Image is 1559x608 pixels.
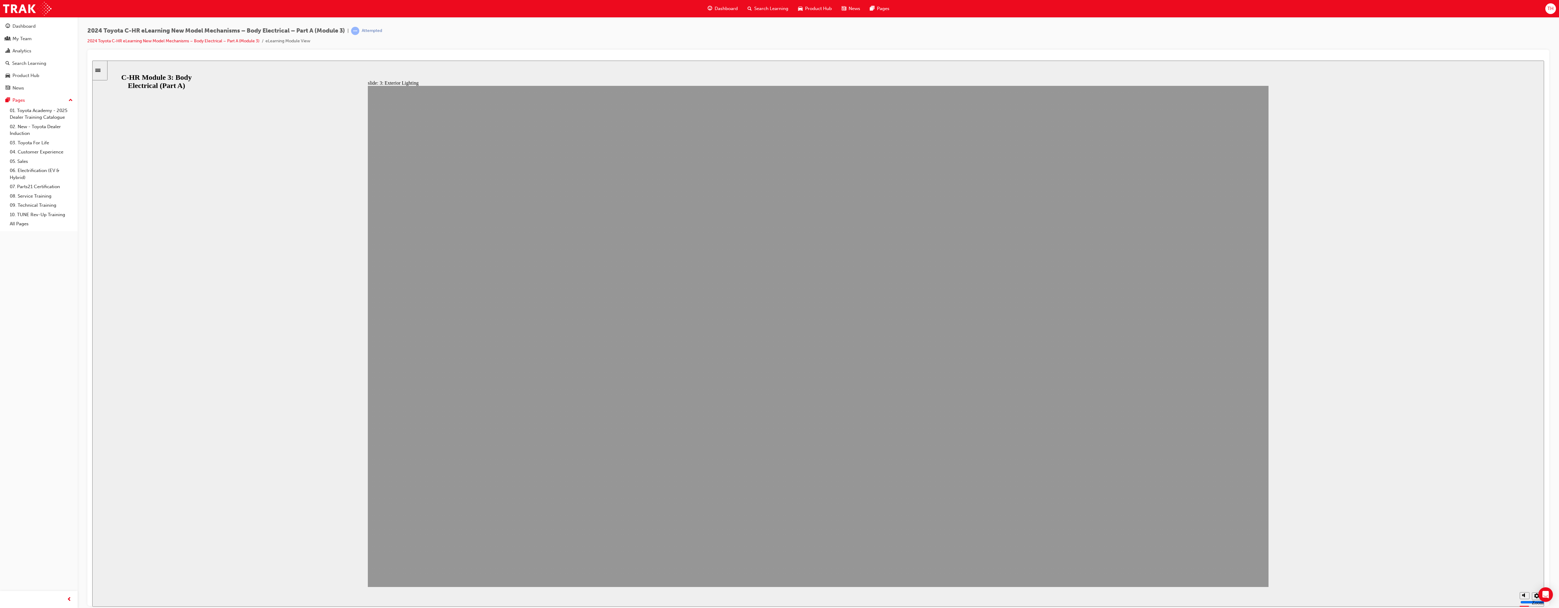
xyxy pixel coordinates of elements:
button: TH [1545,3,1556,14]
a: car-iconProduct Hub [793,2,837,15]
a: 10. TUNE Rev-Up Training [7,210,75,220]
li: eLearning Module View [266,38,310,45]
a: 08. Service Training [7,192,75,201]
a: 01. Toyota Academy - 2025 Dealer Training Catalogue [7,106,75,122]
div: Open Intercom Messenger [1538,587,1553,602]
span: pages-icon [5,98,10,103]
img: Trak [3,2,51,16]
div: News [12,85,24,92]
span: car-icon [5,73,10,79]
span: car-icon [798,5,803,12]
div: Search Learning [12,60,46,67]
div: Dashboard [12,23,36,30]
a: All Pages [7,219,75,229]
button: Pages [2,95,75,106]
span: learningRecordVerb_ATTEMPT-icon [351,27,359,35]
span: Pages [877,5,889,12]
button: Mute (Ctrl+Alt+M) [1427,532,1437,539]
span: up-icon [69,97,73,104]
span: Dashboard [715,5,738,12]
a: 02. New - Toyota Dealer Induction [7,122,75,138]
a: 2024 Toyota C-HR eLearning New Model Mechanisms – Body Electrical – Part A (Module 3) [87,38,259,44]
span: Search Learning [754,5,788,12]
span: people-icon [5,36,10,42]
span: chart-icon [5,48,10,54]
a: 06. Electrification (EV & Hybrid) [7,166,75,182]
a: Analytics [2,45,75,57]
a: 05. Sales [7,157,75,166]
a: Dashboard [2,21,75,32]
a: 07. Parts21 Certification [7,182,75,192]
a: pages-iconPages [865,2,894,15]
div: Analytics [12,47,31,54]
span: prev-icon [67,596,72,603]
a: 03. Toyota For Life [7,138,75,148]
a: 04. Customer Experience [7,147,75,157]
span: search-icon [748,5,752,12]
span: news-icon [842,5,846,12]
span: pages-icon [870,5,875,12]
span: News [849,5,860,12]
a: Search Learning [2,58,75,69]
span: guage-icon [5,24,10,29]
span: | [347,27,349,34]
a: search-iconSearch Learning [743,2,793,15]
button: Settings [1440,532,1449,539]
a: News [2,83,75,94]
div: Pages [12,97,25,104]
span: news-icon [5,86,10,91]
a: 09. Technical Training [7,201,75,210]
a: My Team [2,33,75,44]
div: misc controls [1424,526,1449,546]
span: 2024 Toyota C-HR eLearning New Model Mechanisms – Body Electrical – Part A (Module 3) [87,27,345,34]
span: Product Hub [805,5,832,12]
div: Product Hub [12,72,39,79]
button: DashboardMy TeamAnalyticsSearch LearningProduct HubNews [2,19,75,95]
span: guage-icon [708,5,712,12]
label: Zoom to fit [1440,539,1451,556]
a: guage-iconDashboard [703,2,743,15]
span: TH [1547,5,1554,12]
span: search-icon [5,61,10,66]
div: Attempted [362,28,382,34]
a: Product Hub [2,70,75,81]
input: volume [1428,539,1467,544]
div: My Team [12,35,32,42]
a: news-iconNews [837,2,865,15]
